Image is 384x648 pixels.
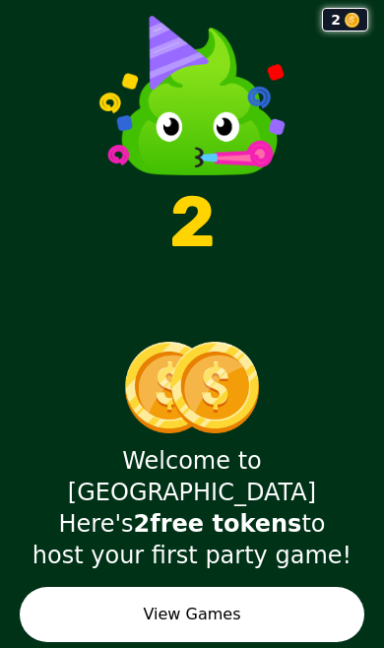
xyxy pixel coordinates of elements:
[123,342,261,433] img: double tokens
[20,445,364,571] div: Welcome to [GEOGRAPHIC_DATA] Here's to host your first party game!
[322,8,368,32] div: 2
[169,187,216,258] p: 2
[20,587,364,642] button: View Games
[134,510,302,538] strong: 2 free tokens
[345,13,359,28] img: coin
